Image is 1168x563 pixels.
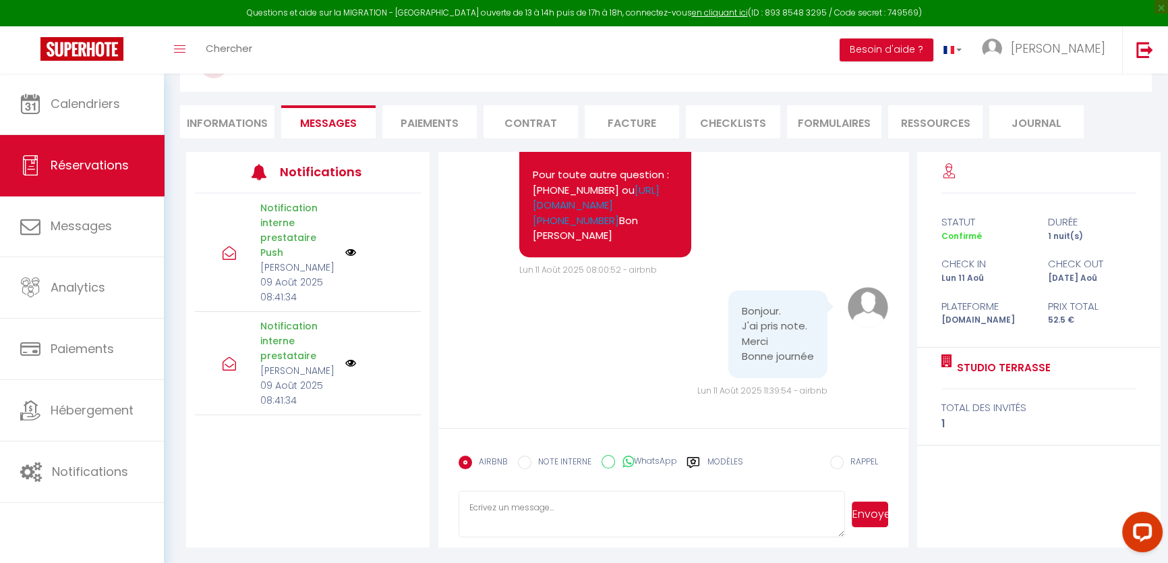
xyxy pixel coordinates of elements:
[345,358,356,369] img: NO IMAGE
[484,105,578,138] li: Contrat
[472,456,508,471] label: AIRBNB
[686,105,780,138] li: CHECKLISTS
[585,105,679,138] li: Facture
[982,38,1002,59] img: ...
[51,95,120,112] span: Calendriers
[989,105,1084,138] li: Journal
[933,214,1039,230] div: statut
[260,319,337,363] p: Notification interne prestataire
[692,7,748,18] a: en cliquant ici
[933,256,1039,272] div: check in
[1039,214,1145,230] div: durée
[697,385,827,396] span: Lun 11 Août 2025 11:39:54 - airbnb
[707,456,742,479] label: Modèles
[280,157,374,187] h3: Notifications
[787,105,881,138] li: FORMULAIRES
[844,456,878,471] label: RAPPEL
[51,402,134,419] span: Hébergement
[51,340,114,357] span: Paiements
[1039,314,1145,327] div: 52.5 €
[742,304,814,365] pre: Bonjour. J'ai pris note. Merci Bonne journée
[40,37,123,61] img: Super Booking
[952,360,1051,376] a: Studio Terrasse
[300,115,357,131] span: Messages
[533,183,660,227] a: [URL][DOMAIN_NAME][PHONE_NUMBER]
[382,105,477,138] li: Paiements
[51,157,129,173] span: Réservations
[260,363,337,408] p: [PERSON_NAME] 09 Août 2025 08:41:34
[196,26,262,74] a: Chercher
[1039,230,1145,243] div: 1 nuit(s)
[345,247,356,258] img: NO IMAGE
[1136,41,1153,58] img: logout
[52,463,128,480] span: Notifications
[941,400,1136,416] div: total des invités
[933,314,1039,327] div: [DOMAIN_NAME]
[840,38,933,61] button: Besoin d'aide ?
[941,416,1136,432] div: 1
[933,272,1039,285] div: Lun 11 Aoû
[260,260,337,304] p: [PERSON_NAME] 09 Août 2025 08:41:34
[1039,272,1145,285] div: [DATE] Aoû
[1011,40,1105,57] span: [PERSON_NAME]
[519,264,657,275] span: Lun 11 Août 2025 08:00:52 - airbnb
[941,230,982,242] span: Confirmé
[848,287,888,327] img: avatar.png
[531,456,591,471] label: NOTE INTERNE
[1039,256,1145,272] div: check out
[51,279,105,296] span: Analytics
[206,41,252,55] span: Chercher
[972,26,1122,74] a: ... [PERSON_NAME]
[888,105,983,138] li: Ressources
[1039,298,1145,315] div: Prix total
[615,455,676,470] label: WhatsApp
[852,502,888,527] button: Envoyer
[933,298,1039,315] div: Plateforme
[180,105,274,138] li: Informations
[51,217,112,234] span: Messages
[260,200,337,260] p: Notification interne prestataire Push
[1111,506,1168,563] iframe: LiveChat chat widget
